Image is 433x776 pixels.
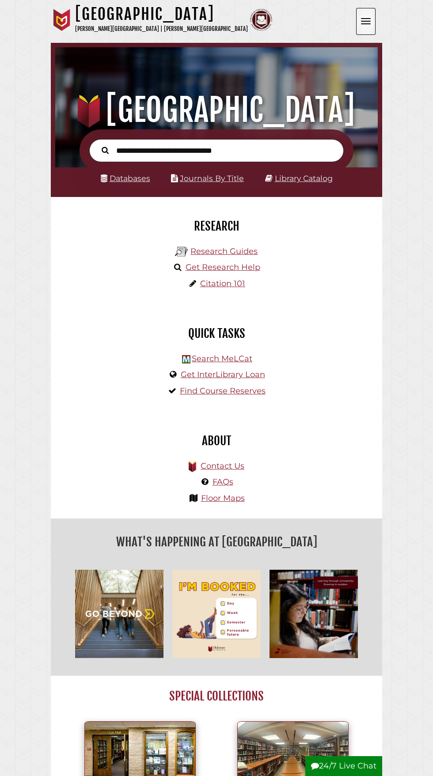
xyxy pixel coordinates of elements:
a: Floor Maps [201,493,245,503]
h2: Special Collections [64,689,369,704]
img: Calvin Theological Seminary [250,9,272,31]
a: Databases [101,174,150,183]
h2: What's Happening at [GEOGRAPHIC_DATA] [57,532,376,552]
button: Open the menu [356,8,376,35]
h2: About [57,433,376,448]
img: Learning through scholarship, growing in wisdom. [265,565,362,662]
a: Find Course Reserves [180,386,266,396]
a: Get Research Help [186,262,260,272]
img: Hekman Library Logo [182,355,190,363]
a: Research Guides [190,246,258,256]
a: Library Catalog [275,174,333,183]
i: Search [102,147,109,155]
img: Hekman Library Logo [175,245,188,258]
a: Citation 101 [200,279,245,288]
div: slideshow [71,565,362,662]
h2: Quick Tasks [57,326,376,341]
a: FAQs [213,477,233,487]
img: I'm Booked for the... Day, Week, Foreseeable Future! Hekman Library [168,565,265,662]
a: Search MeLCat [192,354,252,363]
a: Journals By Title [180,174,244,183]
p: [PERSON_NAME][GEOGRAPHIC_DATA] | [PERSON_NAME][GEOGRAPHIC_DATA] [75,24,248,34]
button: Search [97,144,113,155]
h2: Research [57,219,376,234]
h1: [GEOGRAPHIC_DATA] [62,91,372,129]
h1: [GEOGRAPHIC_DATA] [75,4,248,24]
img: Go Beyond [71,565,168,662]
img: Calvin University [51,9,73,31]
a: Get InterLibrary Loan [181,370,265,379]
a: Contact Us [201,461,244,471]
